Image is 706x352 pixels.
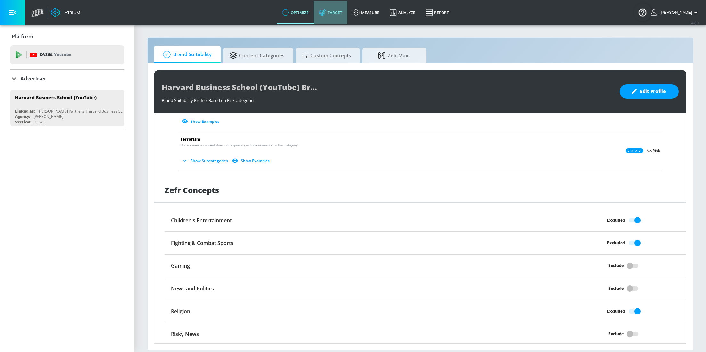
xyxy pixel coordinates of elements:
[171,285,214,292] h6: News and Politics
[180,137,200,142] span: Terrorism
[12,33,33,40] p: Platform
[230,48,284,63] span: Content Categories
[35,119,45,125] div: Other
[658,10,692,15] span: login as: stephanie.wolklin@zefr.com
[651,9,700,16] button: [PERSON_NAME]
[10,70,124,88] div: Advertiser
[162,94,613,103] div: Brand Suitability Profile: Based on Risk categories
[15,108,35,114] div: Linked as:
[33,114,63,119] div: [PERSON_NAME]
[15,114,30,119] div: Agency:
[171,239,233,247] h6: Fighting & Combat Sports
[54,51,71,58] p: Youtube
[165,185,219,195] h1: Zefr Concepts
[15,119,31,125] div: Vertical:
[347,1,385,24] a: measure
[171,217,232,224] h6: Children's Entertainment
[180,143,299,147] span: No risk means content does not expressly include reference to this category.
[171,331,199,338] h6: Risky News
[171,262,190,269] h6: Gaming
[20,75,46,82] p: Advertiser
[38,108,177,114] div: [PERSON_NAME] Partners_Harvard Business School _Canada_YouTube_DV360
[10,90,124,126] div: Harvard Business School (YouTube)Linked as:[PERSON_NAME] Partners_Harvard Business School _Canada...
[231,155,272,166] button: Show Examples
[171,308,190,315] h6: Religion
[10,28,124,46] div: Platform
[180,116,222,127] button: Show Examples
[420,1,454,24] a: Report
[369,48,418,63] span: Zefr Max
[51,8,80,17] a: Atrium
[160,47,212,62] span: Brand Suitability
[302,48,351,63] span: Custom Concepts
[10,45,124,64] div: DV360: Youtube
[40,51,71,58] p: DV360:
[691,21,700,25] span: v 4.28.0
[62,10,80,15] div: Atrium
[646,148,660,154] p: No Risk
[620,84,679,99] button: Edit Profile
[314,1,347,24] a: Target
[277,1,314,24] a: optimize
[632,88,666,96] span: Edit Profile
[634,3,652,21] button: Open Resource Center
[15,95,97,101] div: Harvard Business School (YouTube)
[385,1,420,24] a: Analyze
[180,155,231,166] button: Show Subcategories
